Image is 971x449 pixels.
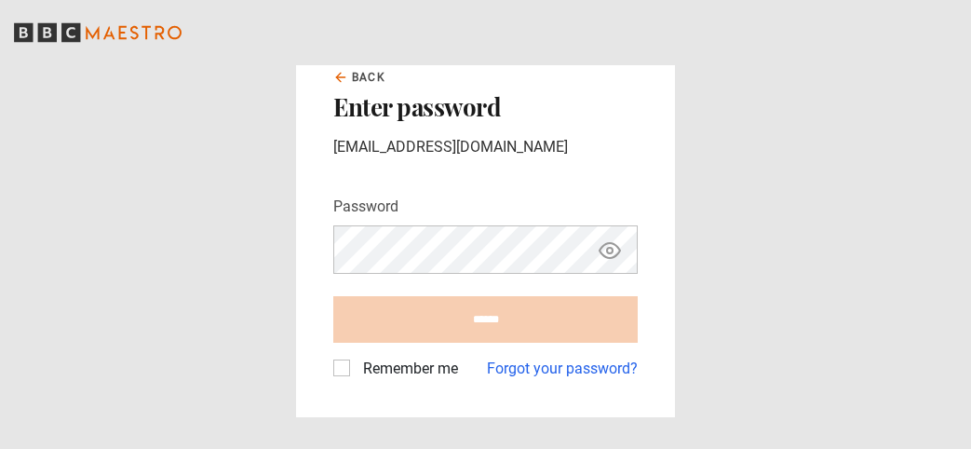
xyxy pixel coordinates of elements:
[333,93,638,121] h2: Enter password
[333,196,398,218] label: Password
[333,69,385,86] a: Back
[333,136,638,158] p: [EMAIL_ADDRESS][DOMAIN_NAME]
[352,69,385,86] span: Back
[594,234,626,266] button: Show password
[487,358,638,380] a: Forgot your password?
[356,358,458,380] label: Remember me
[14,19,182,47] svg: BBC Maestro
